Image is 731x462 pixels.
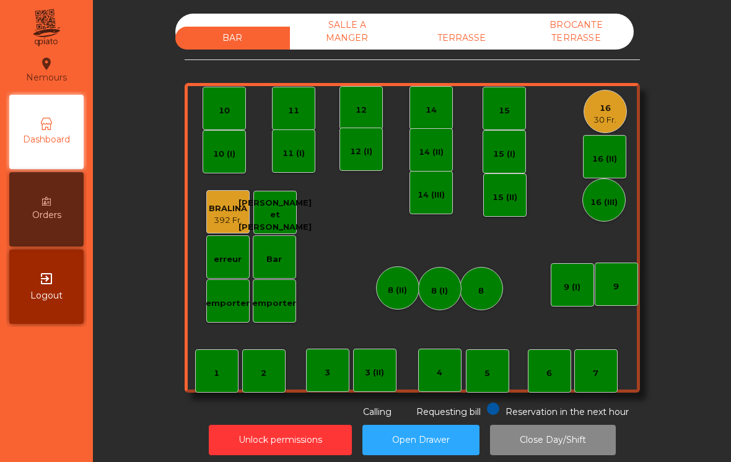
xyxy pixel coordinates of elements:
[499,105,510,117] div: 15
[484,367,490,380] div: 5
[592,153,617,165] div: 16 (II)
[593,102,616,115] div: 16
[288,105,299,117] div: 11
[325,367,330,379] div: 3
[252,297,296,310] div: emporter
[426,104,437,116] div: 14
[30,289,63,302] span: Logout
[356,104,367,116] div: 12
[363,406,392,417] span: Calling
[593,367,598,380] div: 7
[416,406,481,417] span: Requesting bill
[478,285,484,297] div: 8
[431,285,448,297] div: 8 (I)
[290,14,405,50] div: SALLE A MANGER
[419,146,444,159] div: 14 (II)
[26,54,67,85] div: Nemours
[261,367,266,380] div: 2
[388,284,407,297] div: 8 (II)
[492,191,517,204] div: 15 (II)
[590,196,618,209] div: 16 (III)
[493,148,515,160] div: 15 (I)
[39,271,54,286] i: exit_to_app
[350,146,372,158] div: 12 (I)
[405,27,519,50] div: TERRASSE
[219,105,230,117] div: 10
[506,406,629,417] span: Reservation in the next hour
[593,114,616,126] div: 30 Fr.
[437,367,442,379] div: 4
[266,253,282,266] div: Bar
[564,281,580,294] div: 9 (I)
[209,214,247,227] div: 392 Fr.
[490,425,616,455] button: Close Day/Shift
[175,27,290,50] div: BAR
[418,189,445,201] div: 14 (III)
[213,148,235,160] div: 10 (I)
[206,297,250,310] div: emporter
[39,56,54,71] i: location_on
[23,133,70,146] span: Dashboard
[519,14,634,50] div: BROCANTE TERRASSE
[209,203,247,215] div: BRALINA
[214,253,242,266] div: erreur
[32,209,61,222] span: Orders
[613,281,619,293] div: 9
[282,147,305,160] div: 11 (I)
[365,367,384,379] div: 3 (II)
[362,425,479,455] button: Open Drawer
[239,197,312,233] div: [PERSON_NAME] et [PERSON_NAME]
[214,367,219,380] div: 1
[209,425,352,455] button: Unlock permissions
[31,6,61,50] img: qpiato
[546,367,552,380] div: 6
